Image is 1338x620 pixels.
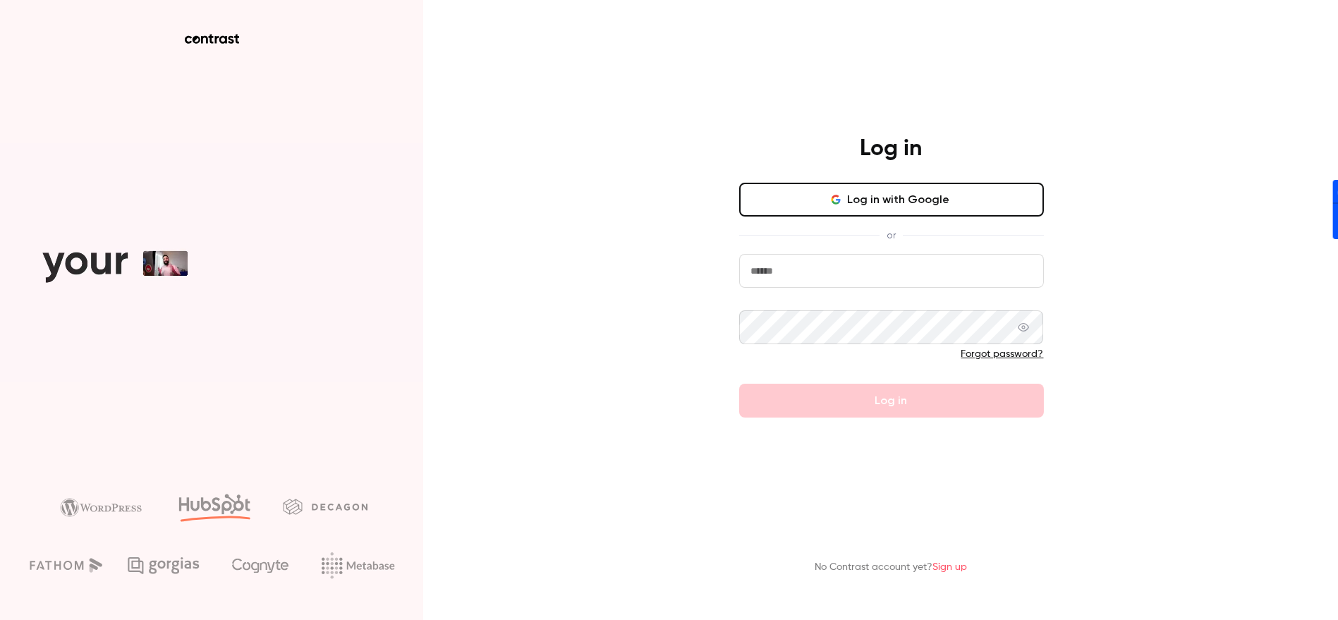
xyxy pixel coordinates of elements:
[961,349,1044,359] a: Forgot password?
[739,183,1044,217] button: Log in with Google
[815,560,968,575] p: No Contrast account yet?
[283,499,367,514] img: decagon
[880,228,903,243] span: or
[860,135,923,163] h4: Log in
[933,562,968,572] a: Sign up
